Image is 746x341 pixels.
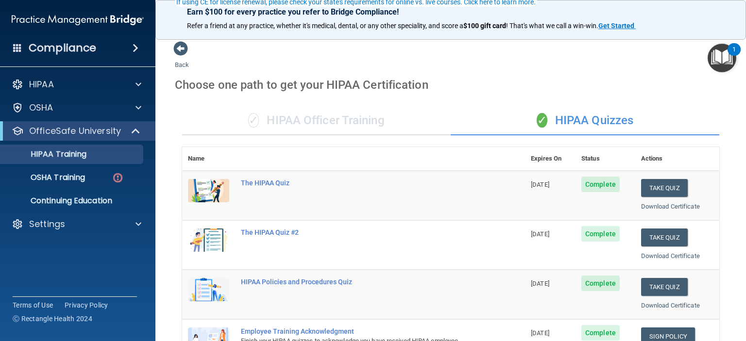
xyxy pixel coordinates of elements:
span: Complete [581,177,620,192]
p: OSHA Training [6,173,85,182]
span: ✓ [248,113,259,128]
strong: $100 gift card [463,22,506,30]
img: PMB logo [12,10,144,30]
div: Employee Training Acknowledgment [241,327,476,335]
button: Take Quiz [641,278,688,296]
span: [DATE] [531,181,549,188]
a: Download Certificate [641,302,700,309]
div: HIPAA Quizzes [451,106,719,135]
span: Complete [581,325,620,341]
a: HIPAA [12,79,141,90]
th: Expires On [525,147,576,171]
div: HIPAA Policies and Procedures Quiz [241,278,476,286]
p: OfficeSafe University [29,125,121,137]
h4: Compliance [29,41,96,55]
p: HIPAA Training [6,149,86,159]
span: Complete [581,226,620,242]
a: Terms of Use [13,300,53,310]
a: OSHA [12,102,141,114]
span: [DATE] [531,280,549,287]
p: HIPAA [29,79,54,90]
span: Refer a friend at any practice, whether it's medical, dental, or any other speciality, and score a [187,22,463,30]
button: Open Resource Center, 1 new notification [708,44,736,72]
div: HIPAA Officer Training [182,106,451,135]
span: [DATE] [531,329,549,337]
span: Complete [581,276,620,291]
span: ! That's what we call a win-win. [506,22,598,30]
p: Continuing Education [6,196,139,206]
a: Privacy Policy [65,300,108,310]
div: Choose one path to get your HIPAA Certification [175,71,727,99]
div: The HIPAA Quiz #2 [241,228,476,236]
th: Status [576,147,635,171]
span: ✓ [537,113,547,128]
a: Settings [12,218,141,230]
div: 1 [732,49,736,62]
a: Download Certificate [641,252,700,260]
button: Take Quiz [641,179,688,197]
p: Settings [29,218,65,230]
span: [DATE] [531,230,549,238]
strong: Get Started [598,22,634,30]
div: The HIPAA Quiz [241,179,476,187]
th: Actions [635,147,719,171]
button: Take Quiz [641,228,688,246]
a: Get Started [598,22,636,30]
th: Name [182,147,235,171]
a: Back [175,49,189,68]
img: danger-circle.6113f641.png [112,172,124,184]
a: OfficeSafe University [12,125,141,137]
p: OSHA [29,102,53,114]
span: Ⓒ Rectangle Health 2024 [13,314,92,324]
a: Download Certificate [641,203,700,210]
p: Earn $100 for every practice you refer to Bridge Compliance! [187,7,714,16]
